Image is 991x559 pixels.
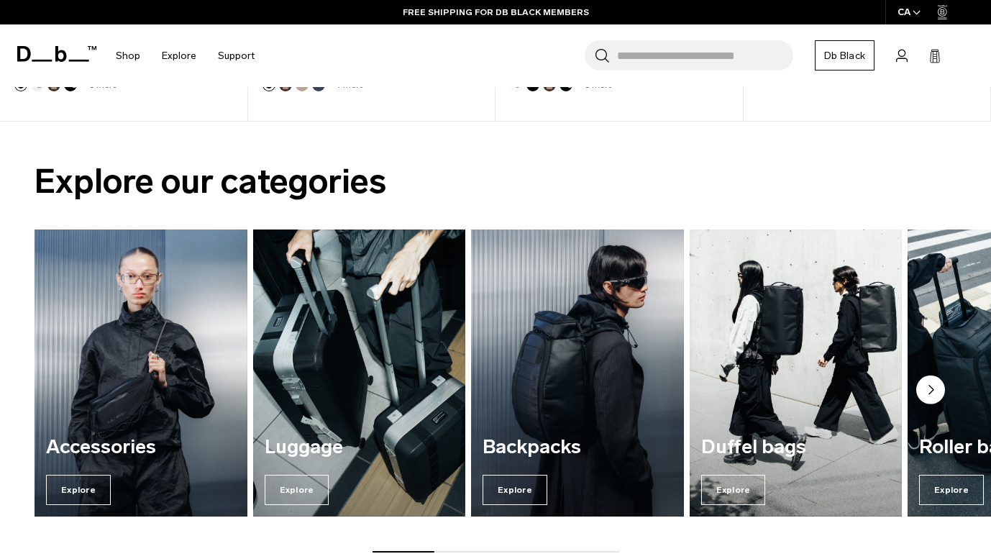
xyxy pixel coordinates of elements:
a: Accessories Explore [35,229,247,517]
a: Luggage Explore [253,229,466,517]
a: Explore [162,30,196,81]
button: Next slide [916,376,945,407]
a: Db Black [815,40,874,71]
h3: Duffel bags [701,437,891,458]
h3: Backpacks [483,437,672,458]
a: FREE SHIPPING FOR DB BLACK MEMBERS [403,6,589,19]
div: 1 / 7 [35,229,247,517]
span: Explore [483,475,547,505]
div: 2 / 7 [253,229,466,517]
div: 3 / 7 [471,229,684,517]
a: Shop [116,30,140,81]
h3: Accessories [46,437,236,458]
a: Duffel bags Explore [690,229,903,517]
h3: Luggage [265,437,455,458]
span: Explore [46,475,111,505]
nav: Main Navigation [105,24,265,87]
a: +1 more [332,80,363,90]
span: Explore [919,475,984,505]
a: +6 more [580,80,612,90]
span: Explore [265,475,329,505]
a: +6 more [84,80,117,90]
span: Explore [701,475,766,505]
a: Support [218,30,255,81]
div: 4 / 7 [690,229,903,517]
a: Backpacks Explore [471,229,684,517]
h2: Explore our categories [35,156,956,207]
